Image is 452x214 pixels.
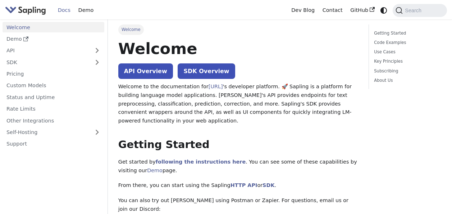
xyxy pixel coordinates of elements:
[118,181,358,190] p: From there, you can start using the Sapling or .
[374,77,439,84] a: About Us
[5,5,46,15] img: Sapling.ai
[118,39,358,58] h1: Welcome
[374,39,439,46] a: Code Examples
[3,34,104,44] a: Demo
[147,168,163,173] a: Demo
[118,83,358,125] p: Welcome to the documentation for 's developer platform. 🚀 Sapling is a platform for building lang...
[3,80,104,91] a: Custom Models
[374,68,439,75] a: Subscribing
[3,45,90,56] a: API
[90,57,104,67] button: Expand sidebar category 'SDK'
[5,5,49,15] a: Sapling.aiSapling.ai
[118,24,358,35] nav: Breadcrumbs
[374,49,439,55] a: Use Cases
[230,182,257,188] a: HTTP API
[403,8,426,13] span: Search
[54,5,74,16] a: Docs
[118,63,173,79] a: API Overview
[3,139,104,149] a: Support
[3,127,104,138] a: Self-Hosting
[3,22,104,32] a: Welcome
[90,45,104,56] button: Expand sidebar category 'API'
[374,30,439,37] a: Getting Started
[118,138,358,151] h2: Getting Started
[3,92,104,102] a: Status and Uptime
[3,115,104,126] a: Other Integrations
[393,4,447,17] button: Search (Command+K)
[118,196,358,214] p: You can also try out [PERSON_NAME] using Postman or Zapier. For questions, email us or join our D...
[3,57,90,67] a: SDK
[3,69,104,79] a: Pricing
[118,24,144,35] span: Welcome
[3,104,104,114] a: Rate Limits
[118,158,358,175] p: Get started by . You can see some of these capabilities by visiting our page.
[346,5,378,16] a: GitHub
[319,5,347,16] a: Contact
[374,58,439,65] a: Key Principles
[287,5,318,16] a: Dev Blog
[74,5,97,16] a: Demo
[156,159,246,165] a: following the instructions here
[262,182,274,188] a: SDK
[209,84,223,89] a: [URL]
[178,63,235,79] a: SDK Overview
[379,5,389,15] button: Switch between dark and light mode (currently system mode)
